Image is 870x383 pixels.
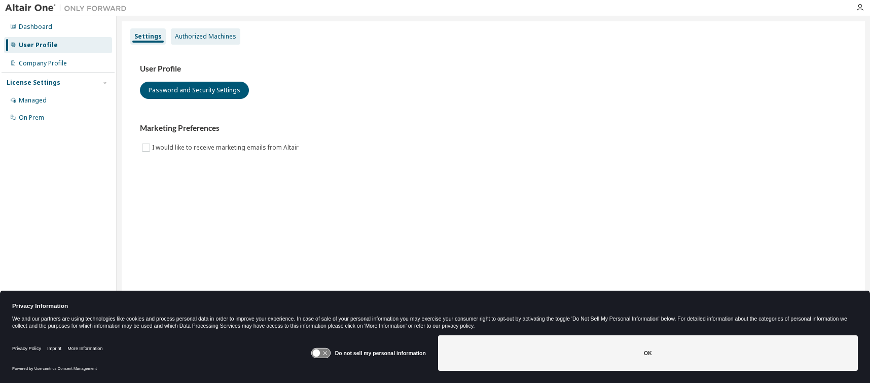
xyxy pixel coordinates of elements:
div: Authorized Machines [175,32,236,41]
div: Managed [19,96,47,105]
div: Settings [134,32,162,41]
h3: User Profile [140,64,847,74]
button: Password and Security Settings [140,82,249,99]
div: Company Profile [19,59,67,67]
div: Dashboard [19,23,52,31]
div: User Profile [19,41,58,49]
label: I would like to receive marketing emails from Altair [152,142,301,154]
div: On Prem [19,114,44,122]
h3: Marketing Preferences [140,123,847,133]
div: License Settings [7,79,60,87]
img: Altair One [5,3,132,13]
